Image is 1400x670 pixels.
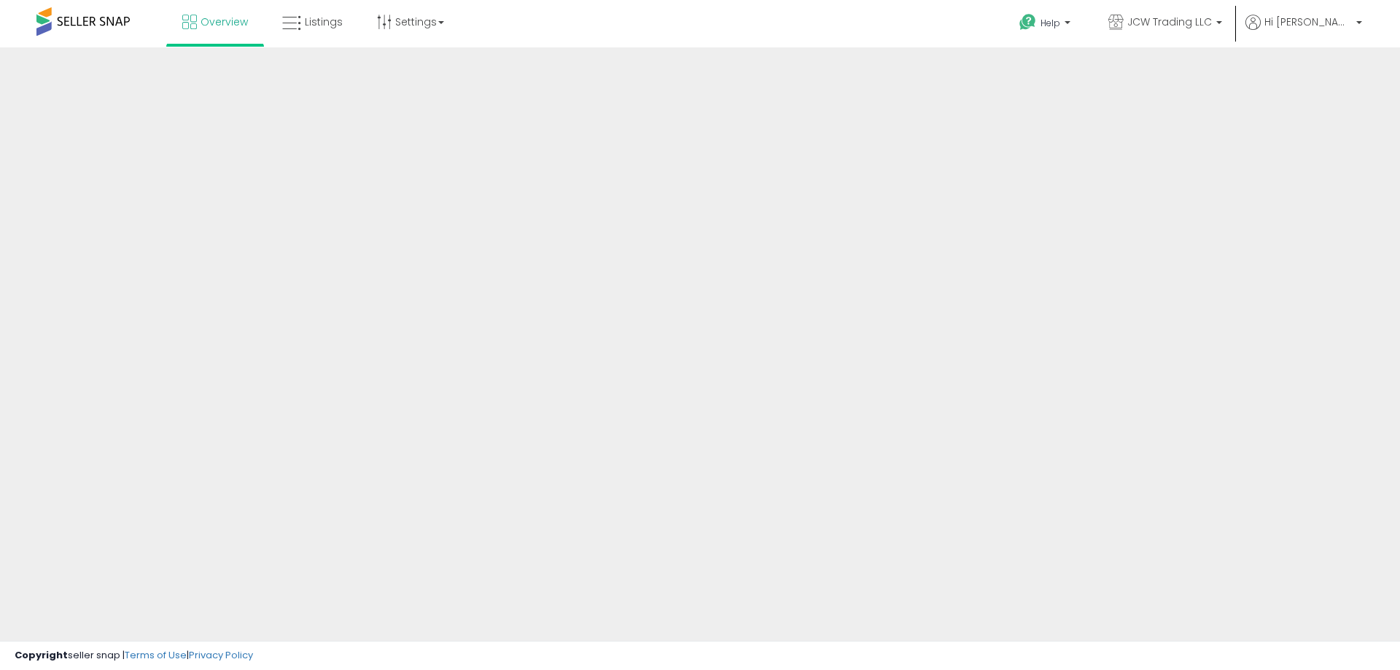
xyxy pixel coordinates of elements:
[1041,17,1060,29] span: Help
[1008,2,1085,47] a: Help
[15,649,253,663] div: seller snap | |
[1264,15,1352,29] span: Hi [PERSON_NAME]
[201,15,248,29] span: Overview
[1127,15,1212,29] span: JCW Trading LLC
[1245,15,1362,47] a: Hi [PERSON_NAME]
[305,15,343,29] span: Listings
[15,648,68,662] strong: Copyright
[189,648,253,662] a: Privacy Policy
[125,648,187,662] a: Terms of Use
[1019,13,1037,31] i: Get Help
